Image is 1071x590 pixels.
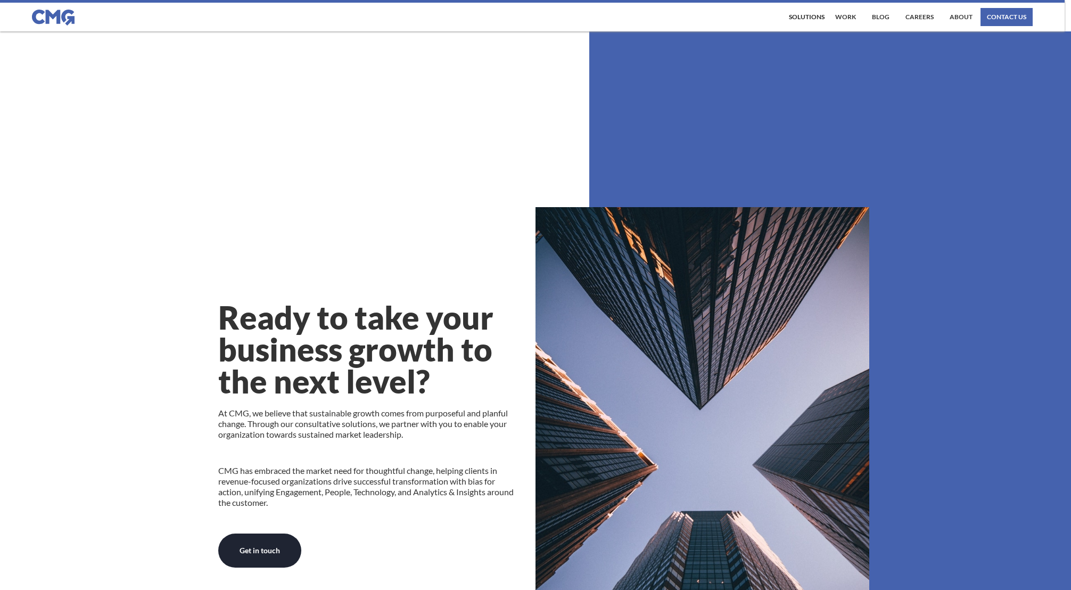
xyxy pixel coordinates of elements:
[218,408,520,440] p: At CMG, we believe that sustainable growth comes from purposeful and planful change. Through our ...
[789,14,825,20] div: Solutions
[947,8,975,26] a: About
[869,8,892,26] a: Blog
[903,8,936,26] a: Careers
[218,465,520,508] p: CMG has embraced the market need for thoughtful change, helping clients in revenue-focused organi...
[833,8,859,26] a: work
[987,14,1026,20] div: contact us
[32,10,75,26] img: CMG logo in blue.
[218,534,301,568] a: Get in touch
[218,301,520,397] h1: Ready to take your business growth to the next level?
